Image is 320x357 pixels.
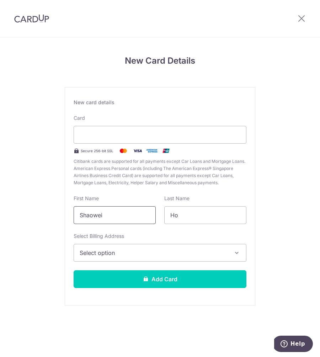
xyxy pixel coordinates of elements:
h4: New Card Details [65,54,255,67]
span: Select option [80,249,228,257]
iframe: Secure card payment input frame [80,130,240,139]
img: Mastercard [116,146,130,155]
img: .alt.amex [145,146,159,155]
input: Cardholder Last Name [164,206,246,224]
button: Add Card [74,270,246,288]
img: Visa [130,146,145,155]
label: Card [74,114,85,122]
iframe: Opens a widget where you can find more information [274,336,313,353]
label: Select Billing Address [74,233,124,240]
button: Select option [74,244,246,262]
span: Citibank cards are supported for all payments except Car Loans and Mortgage Loans. American Expre... [74,158,246,186]
div: New card details [74,99,246,106]
span: Secure 256-bit SSL [81,148,113,154]
label: Last Name [164,195,190,202]
label: First Name [74,195,99,202]
img: CardUp [14,14,49,23]
input: Cardholder First Name [74,206,156,224]
img: .alt.unionpay [159,146,173,155]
